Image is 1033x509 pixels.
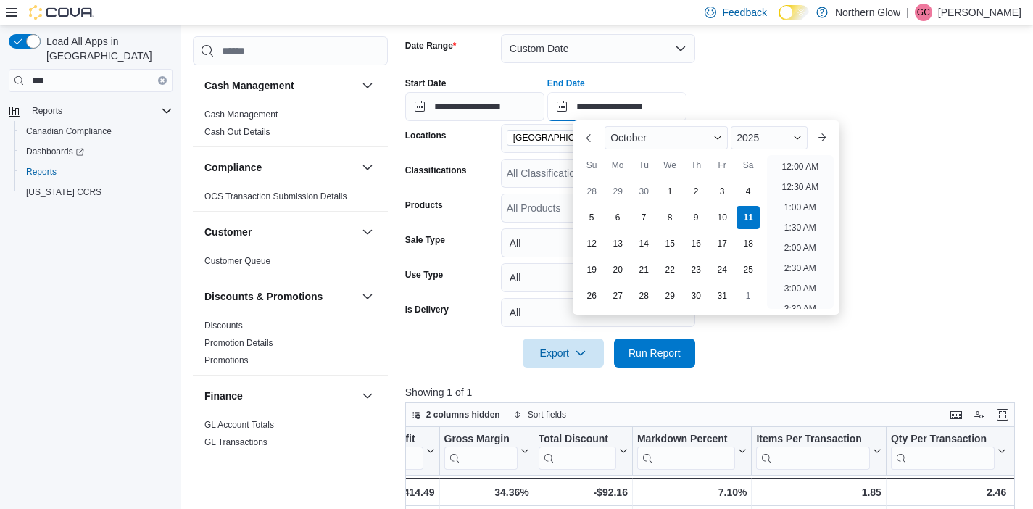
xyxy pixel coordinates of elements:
[606,258,629,281] div: day-20
[994,406,1011,423] button: Enter fullscreen
[737,180,760,203] div: day-4
[779,20,779,21] span: Dark Mode
[632,154,655,177] div: Tu
[501,228,695,257] button: All
[405,234,445,246] label: Sale Type
[632,258,655,281] div: day-21
[405,304,449,315] label: Is Delivery
[204,389,356,403] button: Finance
[204,320,243,331] a: Discounts
[938,4,1021,21] p: [PERSON_NAME]
[628,346,681,360] span: Run Report
[610,132,647,144] span: October
[710,232,734,255] div: day-17
[193,188,388,211] div: Compliance
[20,143,173,160] span: Dashboards
[444,433,517,470] div: Gross Margin
[710,154,734,177] div: Fr
[779,280,822,297] li: 3:00 AM
[580,180,603,203] div: day-28
[710,258,734,281] div: day-24
[658,180,681,203] div: day-1
[684,154,708,177] div: Th
[722,5,766,20] span: Feedback
[756,484,881,501] div: 1.85
[891,484,1006,501] div: 2.46
[20,123,173,140] span: Canadian Compliance
[906,4,909,21] p: |
[14,182,178,202] button: [US_STATE] CCRS
[539,484,628,501] div: -$92.16
[776,178,824,196] li: 12:30 AM
[359,223,376,241] button: Customer
[547,92,686,121] input: Press the down key to enter a popover containing a calendar. Press the escape key to close the po...
[26,166,57,178] span: Reports
[710,180,734,203] div: day-3
[658,206,681,229] div: day-8
[637,433,735,447] div: Markdown Percent
[776,158,824,175] li: 12:00 AM
[580,154,603,177] div: Su
[606,284,629,307] div: day-27
[41,34,173,63] span: Load All Apps in [GEOGRAPHIC_DATA]
[507,130,644,146] span: Northern Glow 701 Memorial Ave
[658,258,681,281] div: day-22
[501,263,695,292] button: All
[20,183,107,201] a: [US_STATE] CCRS
[513,131,626,145] span: [GEOGRAPHIC_DATA][STREET_ADDRESS]
[359,159,376,176] button: Compliance
[193,317,388,375] div: Discounts & Promotions
[891,433,995,447] div: Qty Per Transaction
[606,206,629,229] div: day-6
[605,126,728,149] div: Button. Open the month selector. October is currently selected.
[614,339,695,368] button: Run Report
[632,284,655,307] div: day-28
[193,416,388,457] div: Finance
[359,387,376,405] button: Finance
[756,433,870,470] div: Items Per Transaction
[507,406,572,423] button: Sort fields
[204,289,356,304] button: Discounts & Promotions
[684,206,708,229] div: day-9
[356,433,423,470] div: Gross Profit
[14,141,178,162] a: Dashboards
[737,232,760,255] div: day-18
[501,298,695,327] button: All
[684,258,708,281] div: day-23
[9,95,173,240] nav: Complex example
[528,409,566,421] span: Sort fields
[204,338,273,348] a: Promotion Details
[637,484,747,501] div: 7.10%
[637,433,747,470] button: Markdown Percent
[20,163,173,181] span: Reports
[20,123,117,140] a: Canadian Compliance
[779,199,822,216] li: 1:00 AM
[204,355,249,365] a: Promotions
[684,180,708,203] div: day-2
[32,105,62,117] span: Reports
[737,154,760,177] div: Sa
[632,180,655,203] div: day-30
[779,239,822,257] li: 2:00 AM
[204,160,356,175] button: Compliance
[426,409,500,421] span: 2 columns hidden
[26,125,112,137] span: Canadian Compliance
[204,389,243,403] h3: Finance
[158,76,167,85] button: Clear input
[637,433,735,470] div: Markdown Percent
[779,5,809,20] input: Dark Mode
[737,132,759,144] span: 2025
[539,433,628,470] button: Total Discount
[26,102,68,120] button: Reports
[779,260,822,277] li: 2:30 AM
[193,106,388,146] div: Cash Management
[580,258,603,281] div: day-19
[891,433,1006,470] button: Qty Per Transaction
[405,269,443,281] label: Use Type
[891,433,995,470] div: Qty Per Transaction
[580,206,603,229] div: day-5
[193,252,388,276] div: Customer
[405,385,1021,400] p: Showing 1 of 1
[523,339,604,368] button: Export
[406,406,506,423] button: 2 columns hidden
